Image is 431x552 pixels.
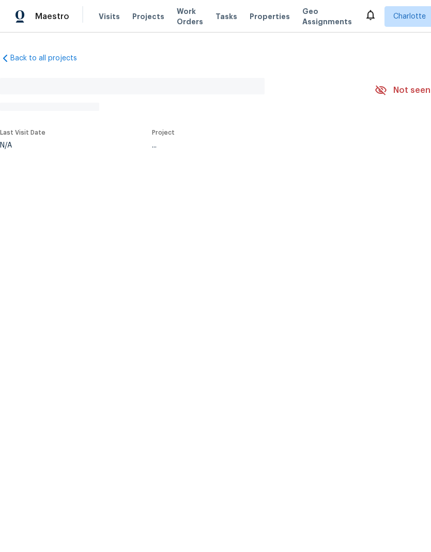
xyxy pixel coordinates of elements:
span: Work Orders [177,6,203,27]
span: Visits [99,11,120,22]
span: Properties [250,11,290,22]
span: Charlotte [393,11,426,22]
span: Maestro [35,11,69,22]
span: Project [152,129,175,136]
span: Tasks [215,13,237,20]
div: ... [152,142,350,149]
span: Projects [132,11,164,22]
span: Geo Assignments [302,6,352,27]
